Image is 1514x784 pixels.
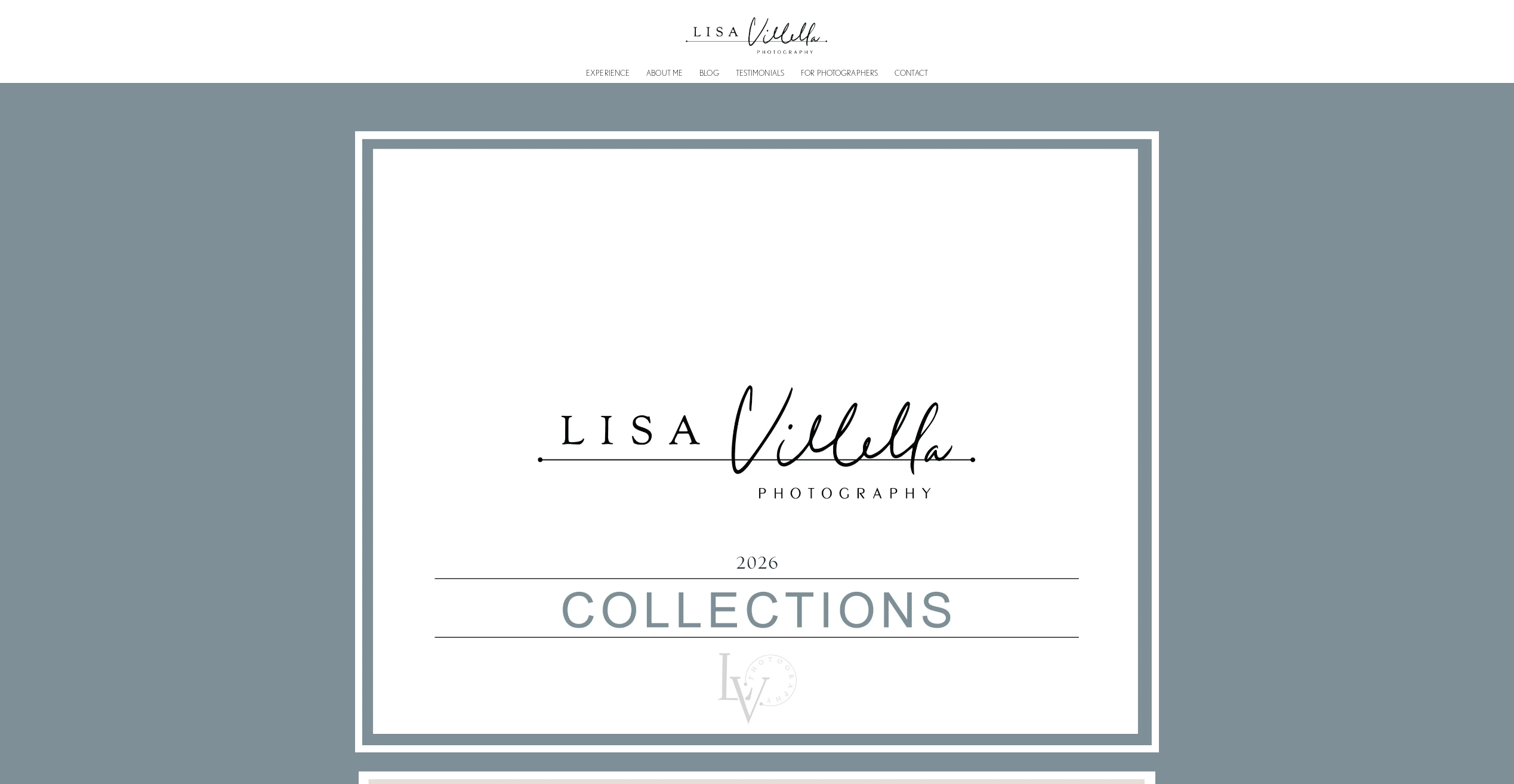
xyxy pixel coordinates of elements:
[679,5,834,60] img: Lisa Villella Photography
[801,72,878,75] a: FOR PHOTOGRAPHERS
[736,72,785,75] a: TESTIMONIALS
[646,72,683,75] a: ABOUT ME
[699,72,719,75] a: BLOG
[895,72,928,75] a: CONTACT
[586,72,630,75] a: EXPERIENCE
